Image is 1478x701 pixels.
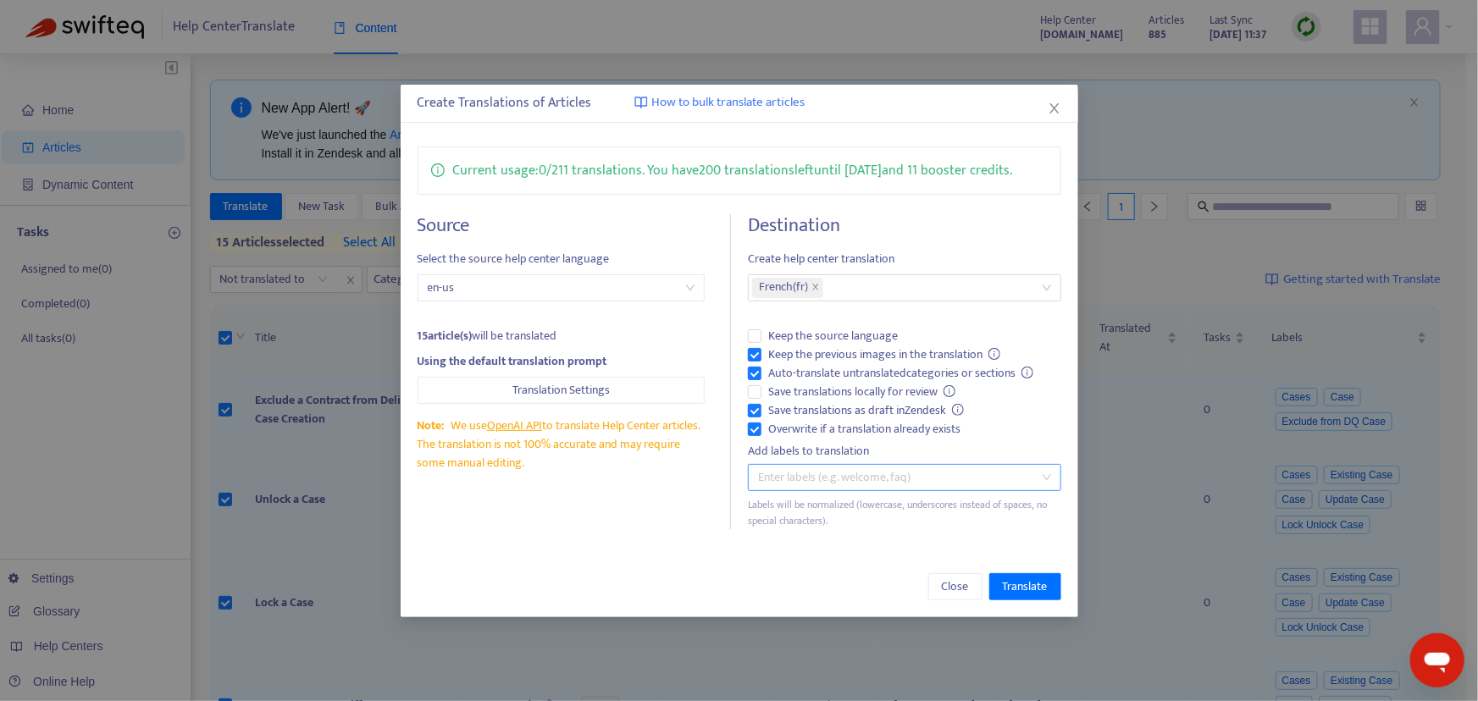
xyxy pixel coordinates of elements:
[928,573,983,600] button: Close
[1045,99,1064,118] button: Close
[418,352,705,371] div: Using the default translation prompt
[761,383,963,401] span: Save translations locally for review
[428,275,695,301] span: en-us
[759,278,808,298] span: French ( fr )
[748,442,1061,461] div: Add labels to translation
[418,417,705,472] div: We use to translate Help Center articles. The translation is not 100% accurate and may require so...
[942,577,969,596] span: Close
[1410,633,1464,687] iframe: Button to launch messaging window
[487,416,542,435] a: OpenAI API
[761,401,971,420] span: Save translations as draft in Zendesk
[811,283,820,293] span: close
[634,93,805,113] a: How to bulk translate articles
[634,96,648,109] img: image-link
[761,420,967,439] span: Overwrite if a translation already exists
[418,416,445,435] span: Note:
[1003,577,1048,596] span: Translate
[988,348,1000,360] span: info-circle
[761,364,1041,383] span: Auto-translate untranslated categories or sections
[418,377,705,404] button: Translation Settings
[418,93,1061,113] div: Create Translations of Articles
[761,327,905,345] span: Keep the source language
[952,404,964,416] span: info-circle
[418,214,705,237] h4: Source
[512,381,610,400] span: Translation Settings
[748,497,1061,529] div: Labels will be normalized (lowercase, underscores instead of spaces, no special characters).
[453,160,1013,181] p: Current usage: 0 / 211 translations . You have 200 translations left until [DATE] and 11 booster ...
[652,93,805,113] span: How to bulk translate articles
[418,326,473,345] strong: 15 article(s)
[1048,102,1061,115] span: close
[944,385,955,397] span: info-circle
[748,214,1061,237] h4: Destination
[431,160,445,177] span: info-circle
[761,345,1008,364] span: Keep the previous images in the translation
[989,573,1061,600] button: Translate
[418,250,705,268] span: Select the source help center language
[418,327,705,345] div: will be translated
[1021,367,1033,378] span: info-circle
[748,250,1061,268] span: Create help center translation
